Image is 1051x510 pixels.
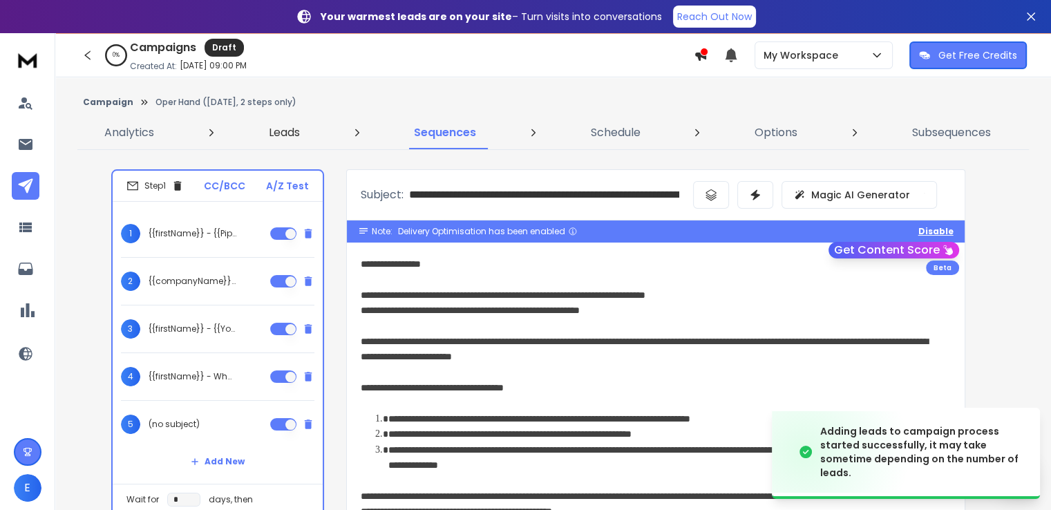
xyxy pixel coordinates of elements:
button: E [14,474,41,502]
p: CC/BCC [204,179,245,193]
a: Sequences [406,116,484,149]
button: Magic AI Generator [782,181,937,209]
p: My Workspace [764,48,844,62]
p: Reach Out Now [677,10,752,23]
p: (no subject) [149,419,200,430]
div: Delivery Optimisation has been enabled [398,226,578,237]
img: logo [14,47,41,73]
button: Add New [180,448,256,475]
div: Draft [205,39,244,57]
span: 5 [121,415,140,434]
strong: Your warmest leads are on your site [321,10,512,23]
p: Subsequences [912,124,991,141]
p: Schedule [591,124,641,141]
p: [DATE] 09:00 PM [180,60,247,71]
p: 0 % [113,51,120,59]
p: Magic AI Generator [811,188,910,202]
p: A/Z Test [266,179,309,193]
h1: Campaigns [130,39,196,56]
div: Beta [926,261,959,275]
button: Disable [918,226,954,237]
span: Note: [372,226,392,237]
a: Analytics [96,116,162,149]
span: 2 [121,272,140,291]
p: {{companyName}}: {{Ready to raise|Raising soon|is your next raise coming up|gearing up to fundrai... [149,276,237,287]
p: Subject: [361,187,404,203]
a: Options [746,116,806,149]
p: days, then [209,494,253,505]
span: 3 [121,319,140,339]
a: Subsequences [904,116,999,149]
a: Reach Out Now [673,6,756,28]
p: {{firstName}} - What one founder did before raising. [149,371,237,382]
p: Leads [269,124,300,141]
p: Wait for [126,494,159,505]
p: Oper Hand ([DATE], 2 steps only) [155,97,296,108]
p: – Turn visits into conversations [321,10,662,23]
span: 4 [121,367,140,386]
div: Adding leads to campaign process started successfully, it may take sometime depending on the numb... [820,424,1023,480]
span: 1 [121,224,140,243]
p: Get Free Credits [938,48,1017,62]
p: Options [755,124,797,141]
button: Campaign [83,97,133,108]
a: Leads [261,116,308,149]
p: {{firstName}} - {{Pipeline Panic Button|Fix Your Funnel|Struggling Pipeline? Read This}} [149,228,237,239]
p: Analytics [104,124,154,141]
p: {{firstName}} - {{You are the pitch|The pitch? It’s you|Founder-led bottleneck: you|You + the pit... [149,323,237,334]
img: image [772,411,910,493]
button: Get Free Credits [909,41,1027,69]
p: Created At: [130,61,177,72]
a: Schedule [583,116,649,149]
p: Sequences [414,124,476,141]
button: Get Content Score [829,242,959,258]
div: Step 1 [126,180,184,192]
